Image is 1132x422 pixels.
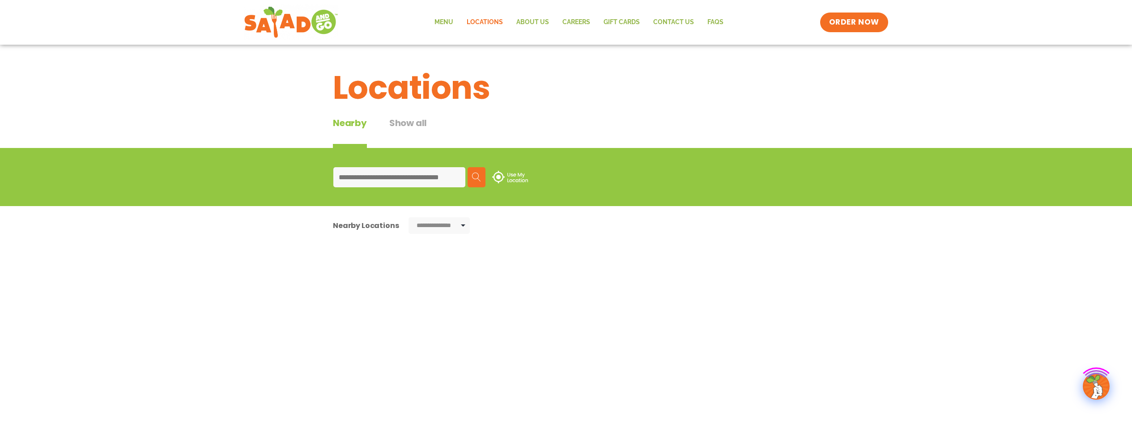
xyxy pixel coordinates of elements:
div: Tabbed content [333,116,449,148]
a: About Us [510,12,556,33]
a: Careers [556,12,597,33]
nav: Menu [428,12,730,33]
a: GIFT CARDS [597,12,647,33]
a: Contact Us [647,12,701,33]
img: use-location.svg [492,171,528,183]
a: Menu [428,12,460,33]
a: Locations [460,12,510,33]
div: Nearby Locations [333,220,399,231]
a: ORDER NOW [820,13,888,32]
div: Nearby [333,116,367,148]
img: search.svg [472,173,481,181]
button: Show all [389,116,427,148]
span: ORDER NOW [829,17,879,28]
a: FAQs [701,12,730,33]
img: new-SAG-logo-768×292 [244,4,338,40]
h1: Locations [333,63,799,112]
